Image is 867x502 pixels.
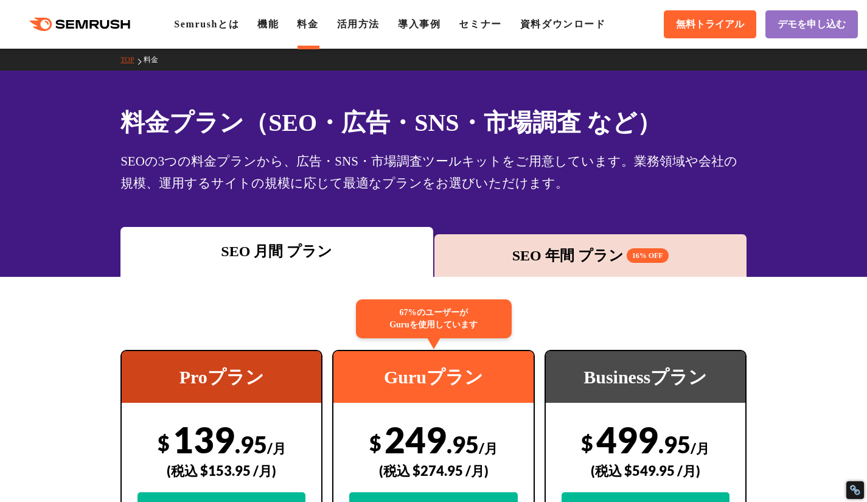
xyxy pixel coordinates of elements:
a: 導入事例 [398,19,440,29]
a: 無料トライアル [664,10,756,38]
a: TOP [120,55,143,64]
div: 67%のユーザーが Guruを使用しています [356,299,512,338]
div: Restore Info Box &#10;&#10;NoFollow Info:&#10; META-Robots NoFollow: &#09;false&#10; META-Robots ... [849,484,861,496]
a: 活用方法 [337,19,380,29]
a: 機能 [257,19,279,29]
a: セミナー [459,19,501,29]
span: .95 [447,430,479,458]
div: (税込 $549.95 /月) [562,449,729,492]
span: $ [158,430,170,455]
span: $ [581,430,593,455]
h1: 料金プラン（SEO・広告・SNS・市場調査 など） [120,105,747,141]
span: $ [369,430,381,455]
a: 料金 [144,55,167,64]
span: 16% OFF [627,248,669,263]
div: SEOの3つの料金プランから、広告・SNS・市場調査ツールキットをご用意しています。業務領域や会社の規模、運用するサイトの規模に応じて最適なプランをお選びいただけます。 [120,150,747,194]
div: (税込 $274.95 /月) [349,449,517,492]
div: (税込 $153.95 /月) [138,449,305,492]
span: デモを申し込む [778,18,846,31]
div: Proプラン [122,351,321,403]
div: Businessプラン [546,351,745,403]
div: SEO 年間 プラン [440,245,740,267]
a: デモを申し込む [765,10,858,38]
span: /月 [479,440,498,456]
a: 資料ダウンロード [520,19,606,29]
span: /月 [267,440,286,456]
span: 無料トライアル [676,18,744,31]
a: 料金 [297,19,318,29]
span: .95 [658,430,691,458]
span: .95 [235,430,267,458]
div: Guruプラン [333,351,533,403]
div: SEO 月間 プラン [127,240,427,262]
span: /月 [691,440,709,456]
a: Semrushとは [174,19,239,29]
